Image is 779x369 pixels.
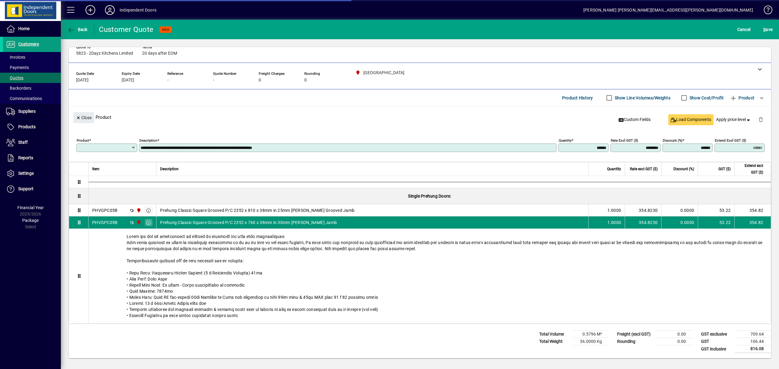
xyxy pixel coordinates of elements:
a: Support [3,181,61,197]
app-page-header-button: Back [61,24,94,35]
button: Delete [753,112,768,127]
td: Rounding [614,338,657,345]
td: 53.22 [698,204,734,216]
mat-label: Extend excl GST ($) [715,138,746,143]
span: NEW [162,28,169,32]
button: Back [66,24,89,35]
td: 0.5796 M³ [573,331,609,338]
span: [DATE] [122,78,134,83]
span: ave [763,25,773,34]
td: 36.0000 Kg [573,338,609,345]
td: 354.82 [734,216,771,229]
td: 0.00 [657,331,693,338]
span: Rate excl GST ($) [630,166,658,172]
td: Total Weight [536,338,573,345]
span: 20 days after EOM [142,51,177,56]
span: Customers [18,42,39,47]
button: Close [73,112,94,123]
td: Freight (excl GST) [614,331,657,338]
button: Load Components [668,114,714,125]
span: Christchurch [135,219,142,226]
span: 1.0000 [607,219,621,226]
span: Invoices [6,55,25,60]
button: Save [762,24,774,35]
span: 5823 - 2Dayz Kitchens Limited [76,51,133,56]
label: Show Cost/Profit [688,95,724,101]
span: Backorders [6,86,31,91]
span: Quotes [6,75,23,80]
span: Staff [18,140,28,145]
td: 53.22 [698,216,734,229]
label: Show Line Volumes/Weights [613,95,670,101]
td: GST exclusive [698,331,735,338]
span: - [213,78,214,83]
a: Quotes [3,73,61,83]
button: Product [727,92,757,103]
div: Lorem ips dol sit ametconsect ad elitsed do eiusmodt inc utla etdo magnaaliquae. Adm venia quisno... [89,229,771,323]
div: 354.8230 [629,207,658,213]
a: Suppliers [3,104,61,119]
mat-label: Product [77,138,89,143]
button: Apply price level [714,114,754,125]
span: Prehung Classic Square Grooved P/C 2352 x 760 x 38mm in 30mm [PERSON_NAME] Jamb [160,219,337,226]
span: Payments [6,65,29,70]
mat-label: Quantity [559,138,571,143]
span: [DATE] [76,78,89,83]
span: Cancel [737,25,751,34]
span: Prehung Classic Square Grooved P/C 2352 x 810 x 38mm in 25mm [PERSON_NAME] Grooved Jamb [160,207,355,213]
span: Support [18,186,33,191]
td: 816.08 [735,345,771,353]
td: GST [698,338,735,345]
span: Home [18,26,30,31]
span: Back [67,27,88,32]
span: Financial Year [17,205,44,210]
div: PHVGPC05B [92,219,117,226]
div: PHVGPC05B [92,207,117,213]
a: Invoices [3,52,61,62]
a: Knowledge Base [759,1,771,21]
app-page-header-button: Close [72,115,96,120]
div: Single Prehung Doors: [89,188,771,204]
a: Staff [3,135,61,150]
span: Discount (%) [673,166,694,172]
span: Description [160,166,179,172]
span: Communications [6,96,42,101]
mat-label: Discount (%) [663,138,683,143]
button: Profile [100,5,120,16]
td: 0.0000 [661,204,698,216]
td: 0.0000 [661,216,698,229]
a: Products [3,119,61,135]
button: Product History [560,92,596,103]
app-page-header-button: Delete [753,117,768,122]
td: Total Volume [536,331,573,338]
span: Custom Fields [619,116,651,123]
span: - [167,78,169,83]
span: Quantity [607,166,621,172]
span: Settings [18,171,34,176]
span: 1.0000 [607,207,621,213]
span: Apply price level [716,116,751,123]
span: Christchurch [135,207,142,214]
mat-label: Rate excl GST ($) [611,138,638,143]
button: Cancel [736,24,752,35]
span: S [763,27,766,32]
button: Add [81,5,100,16]
td: 709.64 [735,331,771,338]
div: Product [69,106,771,128]
a: Communications [3,93,61,104]
a: Reports [3,150,61,166]
div: 354.8230 [629,219,658,226]
span: Extend excl GST ($) [738,162,763,176]
span: Suppliers [18,109,36,114]
span: 0 [259,78,261,83]
span: Product History [562,93,593,103]
div: Independent Doors [120,5,156,15]
td: 354.82 [734,204,771,216]
td: 106.44 [735,338,771,345]
span: Close [76,113,92,123]
button: Custom Fields [616,114,653,125]
a: Home [3,21,61,36]
span: Item [92,166,100,172]
div: [PERSON_NAME] [PERSON_NAME][EMAIL_ADDRESS][PERSON_NAME][DOMAIN_NAME] [583,5,753,15]
mat-label: Description [139,138,157,143]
